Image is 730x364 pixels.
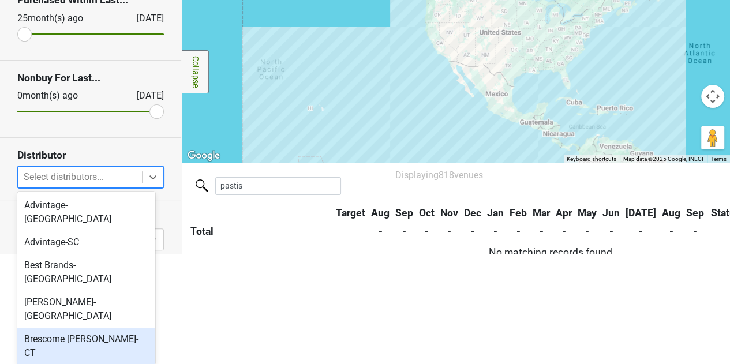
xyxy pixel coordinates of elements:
th: - [461,222,484,242]
button: Drag Pegman onto the map to open Street View [701,126,724,149]
div: Advintage-[GEOGRAPHIC_DATA] [17,194,155,231]
a: Open this area in Google Maps (opens a new window) [185,148,223,163]
div: 25 month(s) ago [17,12,109,25]
th: Nov: activate to sort column ascending [437,203,461,224]
div: [DATE] [126,12,164,25]
div: Best Brands-[GEOGRAPHIC_DATA] [17,254,155,291]
h3: Distributor [17,149,164,162]
th: - [507,222,530,242]
th: Sep: activate to sort column ascending [392,203,416,224]
div: [PERSON_NAME]-[GEOGRAPHIC_DATA] [17,291,155,328]
a: Terms (opens in new tab) [710,156,727,162]
th: Apr: activate to sort column ascending [553,203,575,224]
th: Oct: activate to sort column ascending [416,203,437,224]
th: Aug: activate to sort column ascending [368,203,392,224]
th: Jan: activate to sort column ascending [484,203,507,224]
th: - [416,222,437,242]
span: Map data ©2025 Google, INEGI [623,156,703,162]
th: Mar: activate to sort column ascending [530,203,553,224]
button: Map camera controls [701,85,724,108]
th: - [553,222,575,242]
div: 0 month(s) ago [17,89,109,103]
th: Dec: activate to sort column ascending [461,203,484,224]
th: Jul: activate to sort column ascending [623,203,659,224]
div: [DATE] [126,89,164,103]
th: - [575,222,600,242]
th: Feb: activate to sort column ascending [507,203,530,224]
th: Aug: activate to sort column ascending [659,203,683,224]
th: - [659,222,683,242]
th: - [392,222,416,242]
th: - [368,222,392,242]
th: Total [188,222,333,242]
th: - [437,222,461,242]
th: - [484,222,507,242]
th: Sep: activate to sort column ascending [683,203,707,224]
div: Advintage-SC [17,231,155,254]
th: May: activate to sort column ascending [575,203,600,224]
th: - [683,222,707,242]
th: - [530,222,553,242]
th: Jun: activate to sort column ascending [600,203,623,224]
th: Target: activate to sort column ascending [333,203,368,224]
th: - [623,222,659,242]
th: - [600,222,623,242]
button: Keyboard shortcuts [567,155,616,163]
a: Collapse [182,50,209,93]
th: &nbsp;: activate to sort column ascending [188,203,333,224]
h3: Nonbuy For Last... [17,72,164,84]
img: Google [185,148,223,163]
